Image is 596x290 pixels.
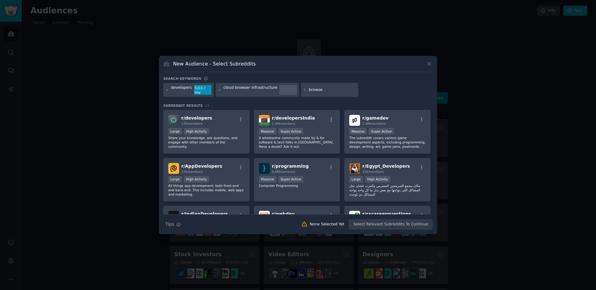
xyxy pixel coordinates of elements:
[181,116,212,120] span: r/ developers
[272,116,315,120] span: r/ developersIndia
[173,61,256,67] h3: New Audience - Select Subreddits
[310,222,344,227] div: None Selected Yet
[259,184,335,188] p: Computer Programming
[168,176,182,183] div: Large
[349,211,360,222] img: cscareerquestions
[184,128,209,134] div: High Activity
[259,211,270,222] img: webdev
[362,122,386,125] span: 1.9M members
[168,184,245,197] p: All things app development: both front-end and back-end. This includes mobile, web apps and marke...
[168,211,179,222] img: IndianDevelopers
[168,136,245,149] p: Share your knowledge, ask questions, and engage with other members of the community.
[259,115,270,126] img: developersIndia
[272,122,296,125] span: 1.4M members
[194,85,211,95] div: 5211 / day
[181,122,203,125] span: 27k members
[181,164,222,169] span: r/ AppDevelopers
[362,170,384,174] span: 42k members
[168,128,182,134] div: Large
[272,211,295,216] span: r/ webdev
[365,176,390,183] div: High Activity
[349,163,360,174] img: Egypt_Developers
[369,128,394,134] div: Super Active
[163,103,203,108] span: Subreddit Results
[349,115,360,126] img: gamedev
[349,176,363,183] div: Large
[168,163,179,174] img: AppDevelopers
[171,85,192,95] div: developers
[168,115,179,126] img: developers
[259,163,270,174] img: programming
[259,128,276,134] div: Massive
[349,128,367,134] div: Massive
[272,170,296,174] span: 6.8M members
[362,164,410,169] span: r/ Egypt_Developers
[165,221,174,228] span: Tips
[259,176,276,183] div: Massive
[362,116,388,120] span: r/ gamedev
[259,136,335,149] p: A wholesome community made by & for software & tech folks in [GEOGRAPHIC_DATA]. Have a doubt? Ask...
[205,104,209,107] span: 24
[184,176,209,183] div: High Activity
[181,211,228,216] span: r/ IndianDevelopers
[349,136,426,149] p: The subreddit covers various game development aspects, including programming, design, writing, ar...
[349,184,426,197] p: مكان بيجمع المبرمجين المصريين والعرب عشان نحل المشاكل اللي بنواجها مع بعض بدل ما كل واحد يواجه ال...
[278,176,304,183] div: Super Active
[163,76,201,81] h3: Search keywords
[278,128,304,134] div: Super Active
[181,170,203,174] span: 27k members
[163,219,183,230] button: Tips
[362,211,411,216] span: r/ cscareerquestions
[309,87,356,93] input: New Keyword
[272,164,309,169] span: r/ programming
[223,85,278,95] div: cloud browser infrastructure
